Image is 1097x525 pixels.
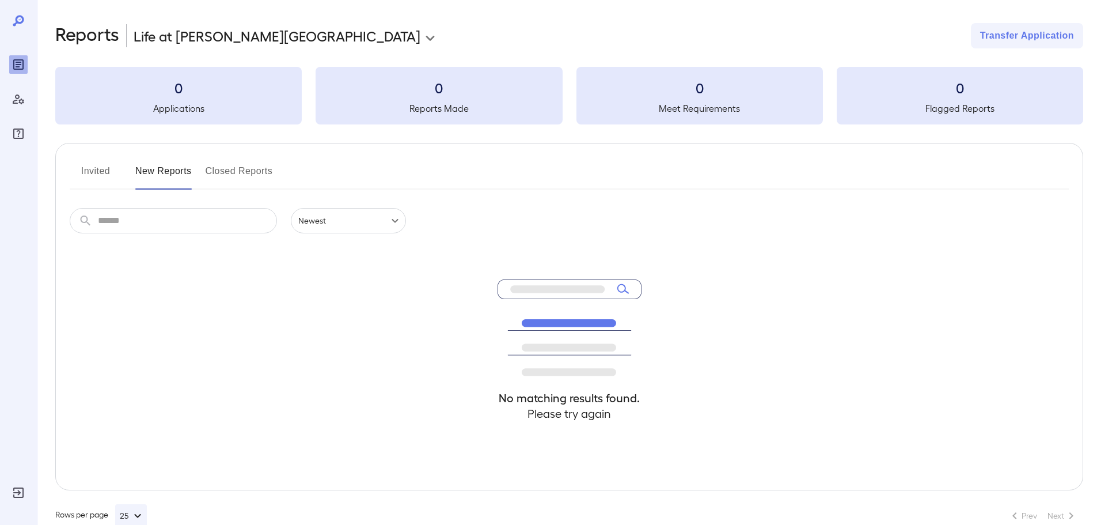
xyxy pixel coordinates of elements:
[837,101,1083,115] h5: Flagged Reports
[55,78,302,97] h3: 0
[55,67,1083,124] summary: 0Applications0Reports Made0Meet Requirements0Flagged Reports
[316,78,562,97] h3: 0
[971,23,1083,48] button: Transfer Application
[291,208,406,233] div: Newest
[206,162,273,190] button: Closed Reports
[134,27,420,45] p: Life at [PERSON_NAME][GEOGRAPHIC_DATA]
[498,390,642,406] h4: No matching results found.
[316,101,562,115] h5: Reports Made
[9,484,28,502] div: Log Out
[9,90,28,108] div: Manage Users
[55,101,302,115] h5: Applications
[1003,507,1083,525] nav: pagination navigation
[135,162,192,190] button: New Reports
[498,406,642,421] h4: Please try again
[70,162,122,190] button: Invited
[837,78,1083,97] h3: 0
[55,23,119,48] h2: Reports
[9,55,28,74] div: Reports
[576,101,823,115] h5: Meet Requirements
[576,78,823,97] h3: 0
[9,124,28,143] div: FAQ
